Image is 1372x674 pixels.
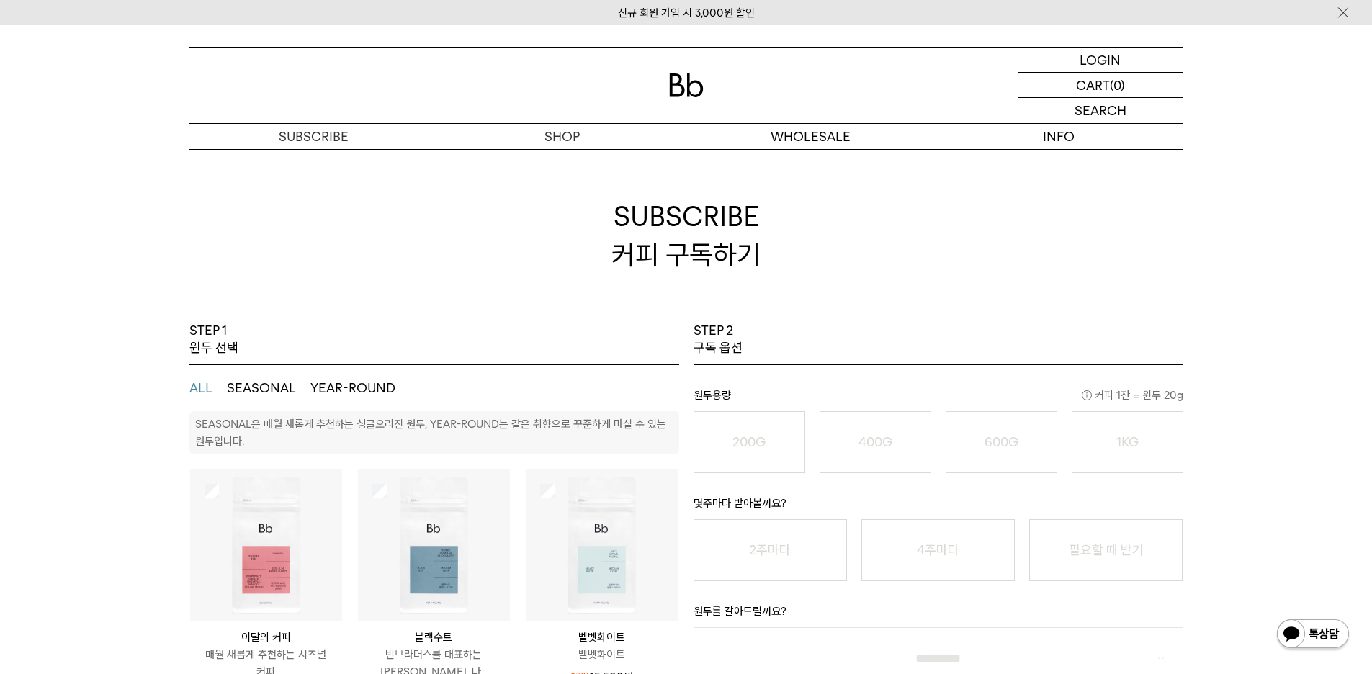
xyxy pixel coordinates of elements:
[1018,48,1183,73] a: LOGIN
[526,646,678,663] p: 벨벳화이트
[358,469,510,621] img: 상품이미지
[358,629,510,646] p: 블랙수트
[820,411,931,473] button: 400G
[189,322,238,357] p: STEP 1 원두 선택
[190,469,342,621] img: 상품이미지
[1080,48,1121,72] p: LOGIN
[935,124,1183,149] p: INFO
[1116,434,1139,449] o: 1KG
[1076,73,1110,97] p: CART
[190,629,342,646] p: 이달의 커피
[732,434,766,449] o: 200G
[618,6,755,19] a: 신규 회원 가입 시 3,000원 할인
[189,124,438,149] a: SUBSCRIBE
[1275,618,1350,652] img: 카카오톡 채널 1:1 채팅 버튼
[526,629,678,646] p: 벨벳화이트
[1072,411,1183,473] button: 1KG
[1082,387,1183,404] span: 커피 1잔 = 윈두 20g
[686,124,935,149] p: WHOLESALE
[227,379,296,397] button: SEASONAL
[858,434,892,449] o: 400G
[438,124,686,149] a: SHOP
[1110,73,1125,97] p: (0)
[526,469,678,621] img: 상품이미지
[694,411,805,473] button: 200G
[861,519,1015,581] button: 4주마다
[694,322,743,357] p: STEP 2 구독 옵션
[694,603,1183,627] p: 원두를 갈아드릴까요?
[1029,519,1183,581] button: 필요할 때 받기
[694,495,1183,519] p: 몇주마다 받아볼까요?
[310,379,395,397] button: YEAR-ROUND
[195,418,666,448] p: SEASONAL은 매월 새롭게 추천하는 싱글오리진 원두, YEAR-ROUND는 같은 취향으로 꾸준하게 마실 수 있는 원두입니다.
[694,387,1183,411] p: 원두용량
[1075,98,1126,123] p: SEARCH
[694,519,847,581] button: 2주마다
[946,411,1057,473] button: 600G
[189,149,1183,322] h2: SUBSCRIBE 커피 구독하기
[189,379,212,397] button: ALL
[669,73,704,97] img: 로고
[1018,73,1183,98] a: CART (0)
[985,434,1018,449] o: 600G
